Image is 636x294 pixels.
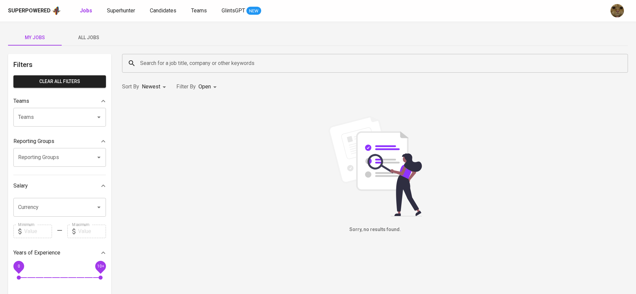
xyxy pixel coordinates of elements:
[325,116,425,216] img: file_searching.svg
[611,4,624,17] img: ec6c0910-f960-4a00-a8f8-c5744e41279e.jpg
[191,7,207,14] span: Teams
[78,225,106,238] input: Value
[13,135,106,148] div: Reporting Groups
[142,81,168,93] div: Newest
[12,33,58,42] span: My Jobs
[142,83,160,91] p: Newest
[122,226,628,233] h6: Sorry, no results found.
[198,81,219,93] div: Open
[107,7,135,14] span: Superhunter
[13,94,106,108] div: Teams
[94,153,104,162] button: Open
[8,7,51,15] div: Superpowered
[94,113,104,122] button: Open
[222,7,245,14] span: GlintsGPT
[107,7,136,15] a: Superhunter
[80,7,94,15] a: Jobs
[52,6,61,16] img: app logo
[13,75,106,88] button: Clear All filters
[13,182,28,190] p: Salary
[13,246,106,260] div: Years of Experience
[17,264,20,268] span: 0
[80,7,92,14] b: Jobs
[198,83,211,90] span: Open
[94,203,104,212] button: Open
[191,7,208,15] a: Teams
[13,59,106,70] h6: Filters
[13,249,60,257] p: Years of Experience
[19,77,101,86] span: Clear All filters
[24,225,52,238] input: Value
[66,33,111,42] span: All Jobs
[222,7,261,15] a: GlintsGPT NEW
[122,83,139,91] p: Sort By
[150,7,176,14] span: Candidates
[176,83,196,91] p: Filter By
[150,7,178,15] a: Candidates
[13,179,106,193] div: Salary
[8,6,61,16] a: Superpoweredapp logo
[13,137,54,145] p: Reporting Groups
[97,264,104,268] span: 10+
[246,8,261,14] span: NEW
[13,97,29,105] p: Teams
